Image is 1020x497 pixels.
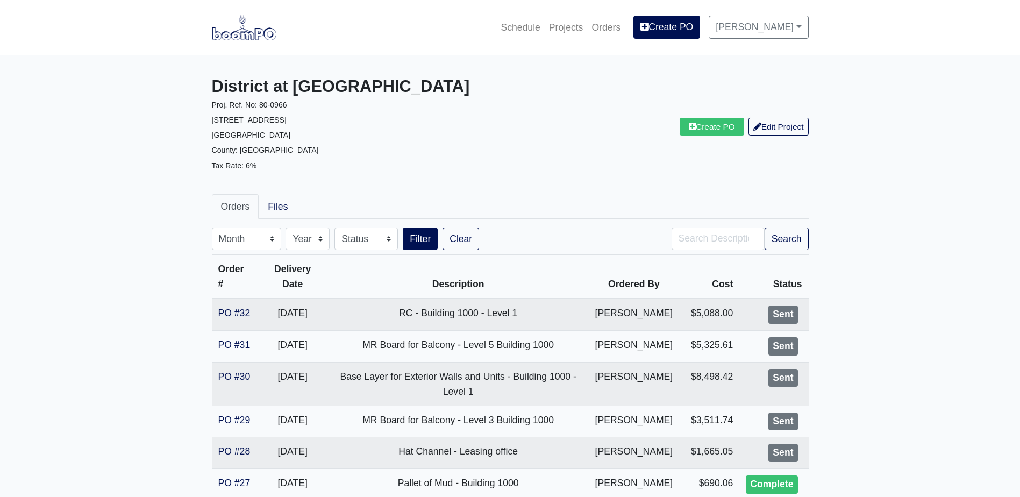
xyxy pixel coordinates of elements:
a: Create PO [633,16,700,38]
td: $5,325.61 [679,330,739,362]
td: $3,511.74 [679,406,739,437]
td: [PERSON_NAME] [589,362,680,406]
a: [PERSON_NAME] [709,16,808,38]
td: [DATE] [258,362,328,406]
th: Description [328,255,589,299]
td: $8,498.42 [679,362,739,406]
th: Order # [212,255,258,299]
div: Sent [768,306,797,324]
a: PO #31 [218,339,251,350]
td: [DATE] [258,330,328,362]
a: Schedule [496,16,544,39]
td: [PERSON_NAME] [589,437,680,469]
button: Filter [403,228,438,250]
a: PO #28 [218,446,251,457]
a: Orders [212,194,259,219]
div: Complete [746,475,797,494]
a: Edit Project [748,118,809,136]
small: [GEOGRAPHIC_DATA] [212,131,291,139]
a: PO #30 [218,371,251,382]
td: [DATE] [258,299,328,330]
div: Sent [768,413,797,431]
a: PO #27 [218,478,251,488]
td: $5,088.00 [679,299,739,330]
td: MR Board for Balcony - Level 3 Building 1000 [328,406,589,437]
small: Proj. Ref. No: 80-0966 [212,101,287,109]
a: PO #32 [218,308,251,318]
a: PO #29 [218,415,251,425]
td: [DATE] [258,437,328,469]
td: [PERSON_NAME] [589,330,680,362]
a: Create PO [680,118,744,136]
h3: District at [GEOGRAPHIC_DATA] [212,77,502,97]
small: Tax Rate: 6% [212,161,257,170]
a: Orders [587,16,625,39]
td: [PERSON_NAME] [589,299,680,330]
div: Sent [768,337,797,356]
td: MR Board for Balcony - Level 5 Building 1000 [328,330,589,362]
th: Cost [679,255,739,299]
th: Delivery Date [258,255,328,299]
a: Projects [545,16,588,39]
a: Clear [443,228,479,250]
small: [STREET_ADDRESS] [212,116,287,124]
td: RC - Building 1000 - Level 1 [328,299,589,330]
th: Ordered By [589,255,680,299]
input: Search [672,228,765,250]
small: County: [GEOGRAPHIC_DATA] [212,146,319,154]
button: Search [765,228,809,250]
td: $1,665.05 [679,437,739,469]
td: [DATE] [258,406,328,437]
th: Status [739,255,808,299]
td: [PERSON_NAME] [589,406,680,437]
div: Sent [768,444,797,462]
div: Sent [768,369,797,387]
img: boomPO [212,15,276,40]
td: Hat Channel - Leasing office [328,437,589,469]
td: Base Layer for Exterior Walls and Units - Building 1000 - Level 1 [328,362,589,406]
a: Files [259,194,297,219]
